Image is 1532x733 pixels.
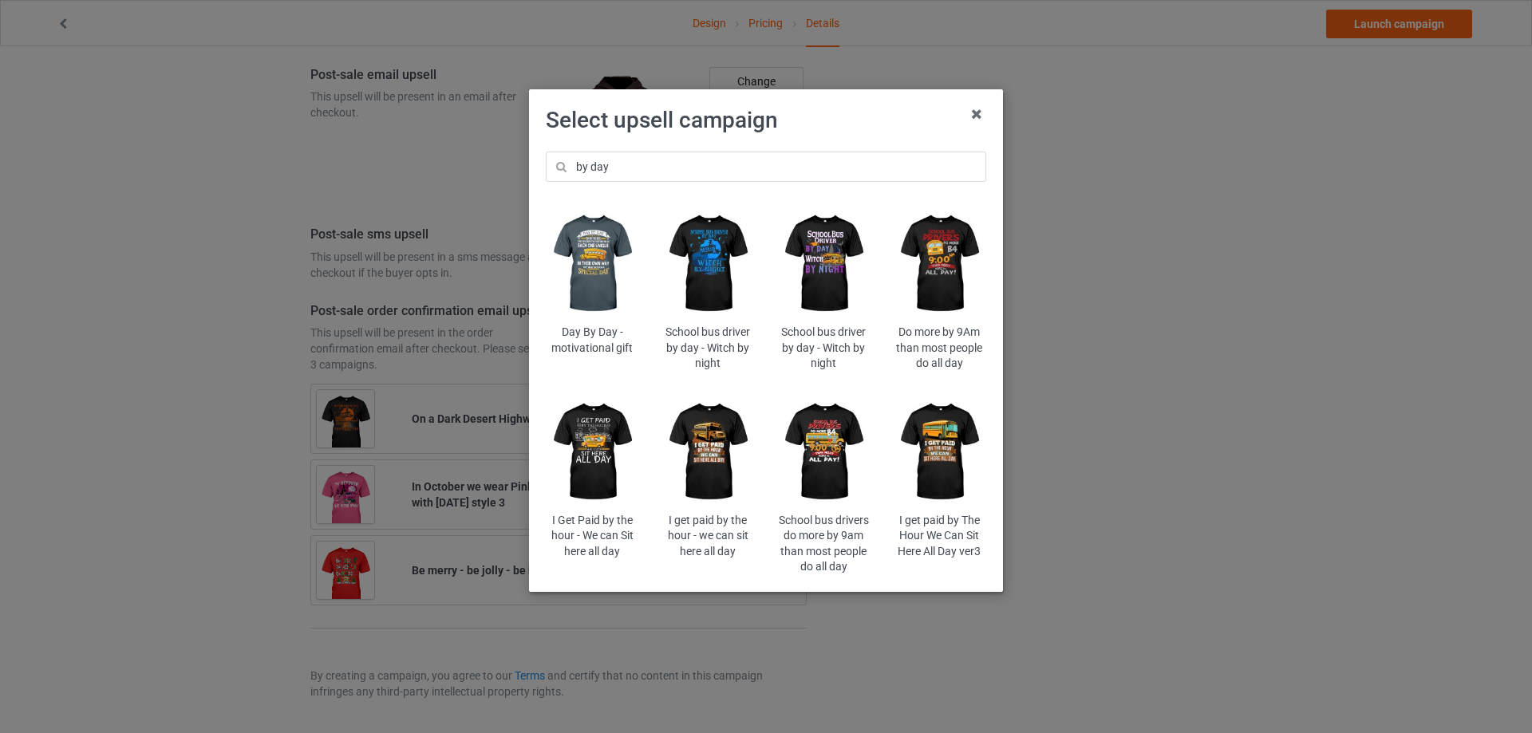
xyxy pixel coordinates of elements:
div: I Get Paid by the hour - We can Sit here all day [546,513,639,560]
div: Day By Day - motivational gift [546,325,639,356]
div: School bus drivers do more by 9am than most people do all day [777,513,871,575]
div: I get paid by The Hour We Can Sit Here All Day ver3 [893,513,986,560]
div: Do more by 9Am than most people do all day [893,325,986,372]
input: by day [546,152,986,182]
div: I get paid by the hour - we can sit here all day [661,513,755,560]
h1: Select upsell campaign [546,106,986,135]
div: School bus driver by day - Witch by night [661,325,755,372]
div: School bus driver by day - Witch by night [777,325,871,372]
